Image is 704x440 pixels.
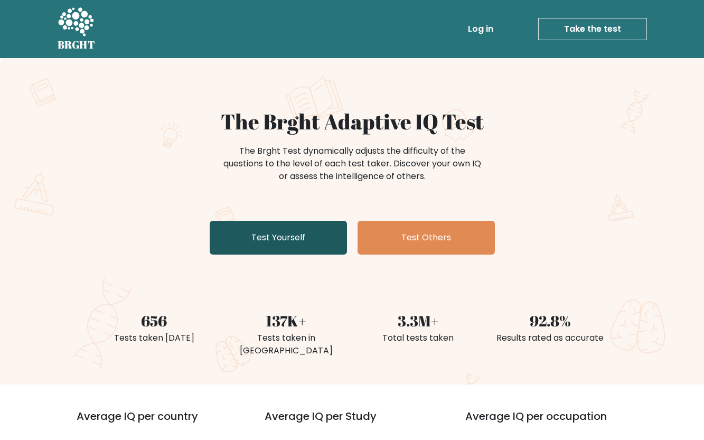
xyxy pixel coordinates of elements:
div: Tests taken in [GEOGRAPHIC_DATA] [227,332,346,357]
div: Tests taken [DATE] [95,332,214,344]
div: Results rated as accurate [491,332,610,344]
a: Test Others [358,221,495,255]
div: 137K+ [227,310,346,332]
div: 3.3M+ [359,310,478,332]
h5: BRGHT [58,39,96,51]
div: Total tests taken [359,332,478,344]
div: The Brght Test dynamically adjusts the difficulty of the questions to the level of each test take... [220,145,484,183]
a: Test Yourself [210,221,347,255]
a: Take the test [538,18,647,40]
h1: The Brght Adaptive IQ Test [95,109,610,134]
h3: Average IQ per Study [265,410,440,435]
a: Log in [464,18,498,40]
h3: Average IQ per occupation [465,410,641,435]
div: 656 [95,310,214,332]
h3: Average IQ per country [77,410,227,435]
a: BRGHT [58,4,96,54]
div: 92.8% [491,310,610,332]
